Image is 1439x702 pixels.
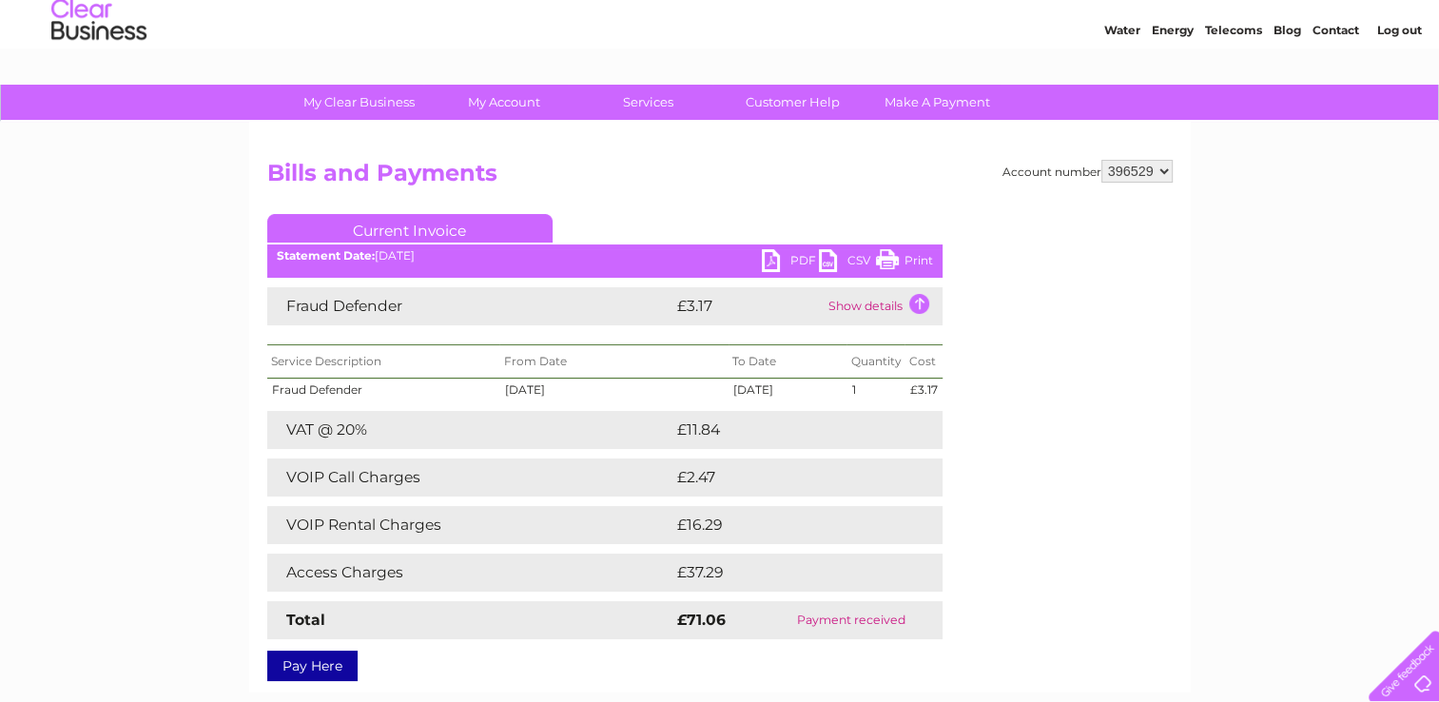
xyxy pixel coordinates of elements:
[762,249,819,277] a: PDF
[761,601,942,639] td: Payment received
[672,554,904,592] td: £37.29
[286,611,325,629] strong: Total
[267,411,672,449] td: VAT @ 20%
[714,85,871,120] a: Customer Help
[729,345,847,379] th: To Date
[904,379,942,401] td: £3.17
[425,85,582,120] a: My Account
[267,345,500,379] th: Service Description
[267,506,672,544] td: VOIP Rental Charges
[267,554,672,592] td: Access Charges
[846,345,904,379] th: Quantity
[1080,10,1212,33] a: 0333 014 3131
[271,10,1170,92] div: Clear Business is a trading name of Verastar Limited (registered in [GEOGRAPHIC_DATA] No. 3667643...
[846,379,904,401] td: 1
[267,287,672,325] td: Fraud Defender
[824,287,943,325] td: Show details
[499,379,728,401] td: [DATE]
[672,411,901,449] td: £11.84
[570,85,727,120] a: Services
[267,160,1173,196] h2: Bills and Payments
[267,249,943,263] div: [DATE]
[1376,81,1421,95] a: Log out
[267,214,553,243] a: Current Invoice
[1152,81,1194,95] a: Energy
[1104,81,1140,95] a: Water
[1313,81,1359,95] a: Contact
[1205,81,1262,95] a: Telecoms
[729,379,847,401] td: [DATE]
[267,379,500,401] td: Fraud Defender
[859,85,1016,120] a: Make A Payment
[267,458,672,497] td: VOIP Call Charges
[267,651,358,681] a: Pay Here
[876,249,933,277] a: Print
[904,345,942,379] th: Cost
[1274,81,1301,95] a: Blog
[677,611,726,629] strong: £71.06
[819,249,876,277] a: CSV
[50,49,147,107] img: logo.png
[672,458,898,497] td: £2.47
[281,85,438,120] a: My Clear Business
[672,506,903,544] td: £16.29
[672,287,824,325] td: £3.17
[277,248,375,263] b: Statement Date:
[499,345,728,379] th: From Date
[1002,160,1173,183] div: Account number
